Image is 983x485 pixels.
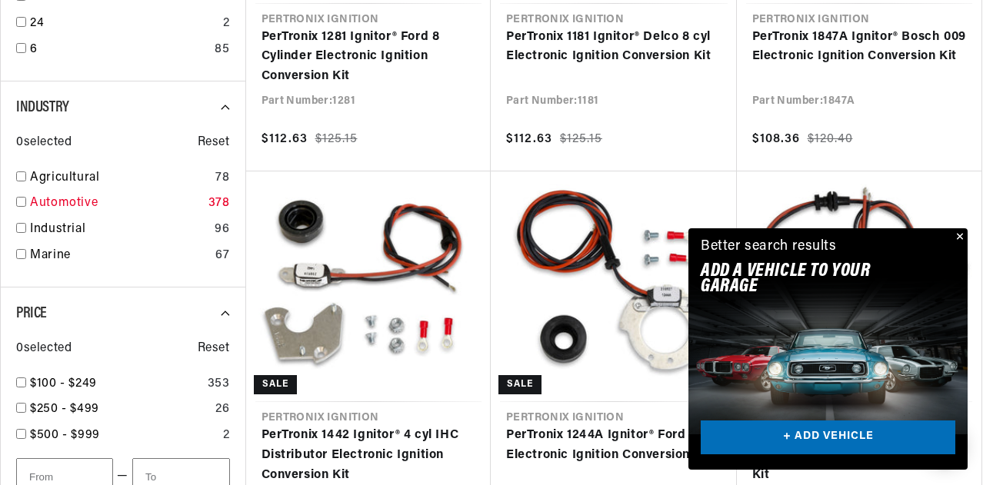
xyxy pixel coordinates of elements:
[30,194,202,214] a: Automotive
[16,133,72,153] span: 0 selected
[30,40,208,60] a: 6
[949,228,968,247] button: Close
[16,339,72,359] span: 0 selected
[506,28,721,67] a: PerTronix 1181 Ignitor® Delco 8 cyl Electronic Ignition Conversion Kit
[506,426,721,465] a: PerTronix 1244A Ignitor® Ford 4 cyl Electronic Ignition Conversion Kit
[701,264,917,295] h2: Add A VEHICLE to your garage
[223,14,230,34] div: 2
[701,420,955,455] a: + ADD VEHICLE
[16,306,47,321] span: Price
[16,100,69,115] span: Industry
[30,377,97,390] span: $100 - $249
[30,168,209,188] a: Agricultural
[30,14,217,34] a: 24
[262,426,476,485] a: PerTronix 1442 Ignitor® 4 cyl IHC Distributor Electronic Ignition Conversion Kit
[215,40,229,60] div: 85
[208,194,230,214] div: 378
[30,220,208,240] a: Industrial
[223,426,230,446] div: 2
[752,28,967,67] a: PerTronix 1847A Ignitor® Bosch 009 Electronic Ignition Conversion Kit
[30,246,209,266] a: Marine
[215,246,229,266] div: 67
[30,403,99,415] span: $250 - $499
[198,339,230,359] span: Reset
[701,236,837,258] div: Better search results
[215,400,229,420] div: 26
[262,28,476,87] a: PerTronix 1281 Ignitor® Ford 8 Cylinder Electronic Ignition Conversion Kit
[208,374,230,394] div: 353
[198,133,230,153] span: Reset
[215,220,229,240] div: 96
[30,429,100,441] span: $500 - $999
[215,168,229,188] div: 78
